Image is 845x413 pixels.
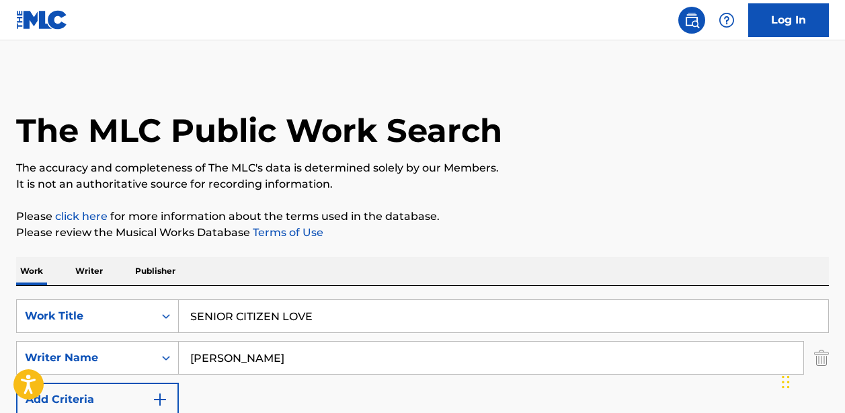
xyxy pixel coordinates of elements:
[16,110,502,151] h1: The MLC Public Work Search
[678,7,705,34] a: Public Search
[684,12,700,28] img: search
[16,209,829,225] p: Please for more information about the terms used in the database.
[25,350,146,366] div: Writer Name
[71,257,107,285] p: Writer
[25,308,146,324] div: Work Title
[719,12,735,28] img: help
[16,160,829,176] p: The accuracy and completeness of The MLC's data is determined solely by our Members.
[748,3,829,37] a: Log In
[152,391,168,408] img: 9d2ae6d4665cec9f34b9.svg
[778,348,845,413] iframe: Chat Widget
[16,176,829,192] p: It is not an authoritative source for recording information.
[16,10,68,30] img: MLC Logo
[782,362,790,402] div: Drag
[16,257,47,285] p: Work
[131,257,179,285] p: Publisher
[55,210,108,223] a: click here
[250,226,323,239] a: Terms of Use
[713,7,740,34] div: Help
[807,238,845,353] iframe: Resource Center
[16,225,829,241] p: Please review the Musical Works Database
